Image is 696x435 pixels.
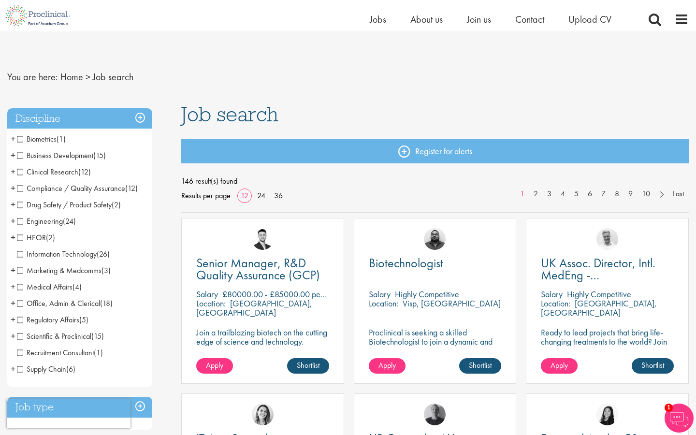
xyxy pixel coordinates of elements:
[181,174,689,188] span: 146 result(s) found
[72,282,82,292] span: (4)
[11,279,15,294] span: +
[467,13,491,26] a: Join us
[206,360,223,370] span: Apply
[541,255,659,295] span: UK Assoc. Director, Intl. MedEng - Oncology/Hematology
[196,257,329,281] a: Senior Manager, R&D Quality Assurance (GCP)
[252,228,274,250] img: Joshua Godden
[596,228,618,250] img: Joshua Bye
[11,131,15,146] span: +
[17,298,100,308] span: Office, Admin & Clerical
[17,200,112,210] span: Drug Safety / Product Safety
[556,188,570,200] a: 4
[17,364,75,374] span: Supply Chain
[569,188,583,200] a: 5
[541,298,657,318] p: [GEOGRAPHIC_DATA], [GEOGRAPHIC_DATA]
[17,315,88,325] span: Regulatory Affairs
[632,358,674,374] a: Shortlist
[637,188,655,200] a: 10
[541,298,570,309] span: Location:
[369,328,502,355] p: Proclinical is seeking a skilled Biotechnologist to join a dynamic and innovative team on a contr...
[369,255,443,271] span: Biotechnologist
[610,188,624,200] a: 8
[11,148,15,162] span: +
[424,404,446,425] img: Felix Zimmer
[17,249,97,259] span: Information Technology
[424,228,446,250] a: Ashley Bennett
[11,329,15,343] span: +
[515,13,544,26] a: Contact
[181,188,231,203] span: Results per page
[17,150,106,160] span: Business Development
[370,13,386,26] span: Jobs
[665,404,694,433] img: Chatbot
[17,232,55,243] span: HEOR
[287,358,329,374] a: Shortlist
[11,164,15,179] span: +
[7,397,152,418] h3: Job type
[17,183,125,193] span: Compliance / Quality Assurance
[596,188,610,200] a: 7
[568,13,611,26] a: Upload CV
[17,134,66,144] span: Biometrics
[668,188,689,200] a: Last
[17,298,113,308] span: Office, Admin & Clerical
[63,216,76,226] span: (24)
[17,167,78,177] span: Clinical Research
[60,71,83,83] a: breadcrumb link
[46,232,55,243] span: (2)
[369,358,406,374] a: Apply
[11,197,15,212] span: +
[541,289,563,300] span: Salary
[17,200,121,210] span: Drug Safety / Product Safety
[17,216,76,226] span: Engineering
[17,282,72,292] span: Medical Affairs
[97,249,110,259] span: (26)
[17,183,138,193] span: Compliance / Quality Assurance
[11,181,15,195] span: +
[567,289,631,300] p: Highly Competitive
[17,282,82,292] span: Medical Affairs
[11,296,15,310] span: +
[17,364,66,374] span: Supply Chain
[94,348,103,358] span: (1)
[596,404,618,425] img: Numhom Sudsok
[369,257,502,269] a: Biotechnologist
[369,298,398,309] span: Location:
[91,331,104,341] span: (15)
[196,298,312,318] p: [GEOGRAPHIC_DATA], [GEOGRAPHIC_DATA]
[11,312,15,327] span: +
[252,404,274,425] img: Nur Ergiydiren
[17,216,63,226] span: Engineering
[17,315,79,325] span: Regulatory Affairs
[17,249,110,259] span: Information Technology
[196,255,320,283] span: Senior Manager, R&D Quality Assurance (GCP)
[196,328,329,346] p: Join a trailblazing biotech on the cutting edge of science and technology.
[11,263,15,277] span: +
[410,13,443,26] a: About us
[403,298,501,309] p: Visp, [GEOGRAPHIC_DATA]
[395,289,459,300] p: Highly Competitive
[17,265,101,275] span: Marketing & Medcomms
[181,139,689,163] a: Register for alerts
[86,71,90,83] span: >
[79,315,88,325] span: (5)
[17,167,91,177] span: Clinical Research
[93,150,106,160] span: (15)
[541,358,578,374] a: Apply
[7,108,152,129] div: Discipline
[271,190,286,201] a: 36
[541,328,674,374] p: Ready to lead projects that bring life-changing treatments to the world? Join our client at the f...
[551,360,568,370] span: Apply
[17,331,91,341] span: Scientific & Preclinical
[101,265,111,275] span: (3)
[17,150,93,160] span: Business Development
[66,364,75,374] span: (6)
[515,188,529,200] a: 1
